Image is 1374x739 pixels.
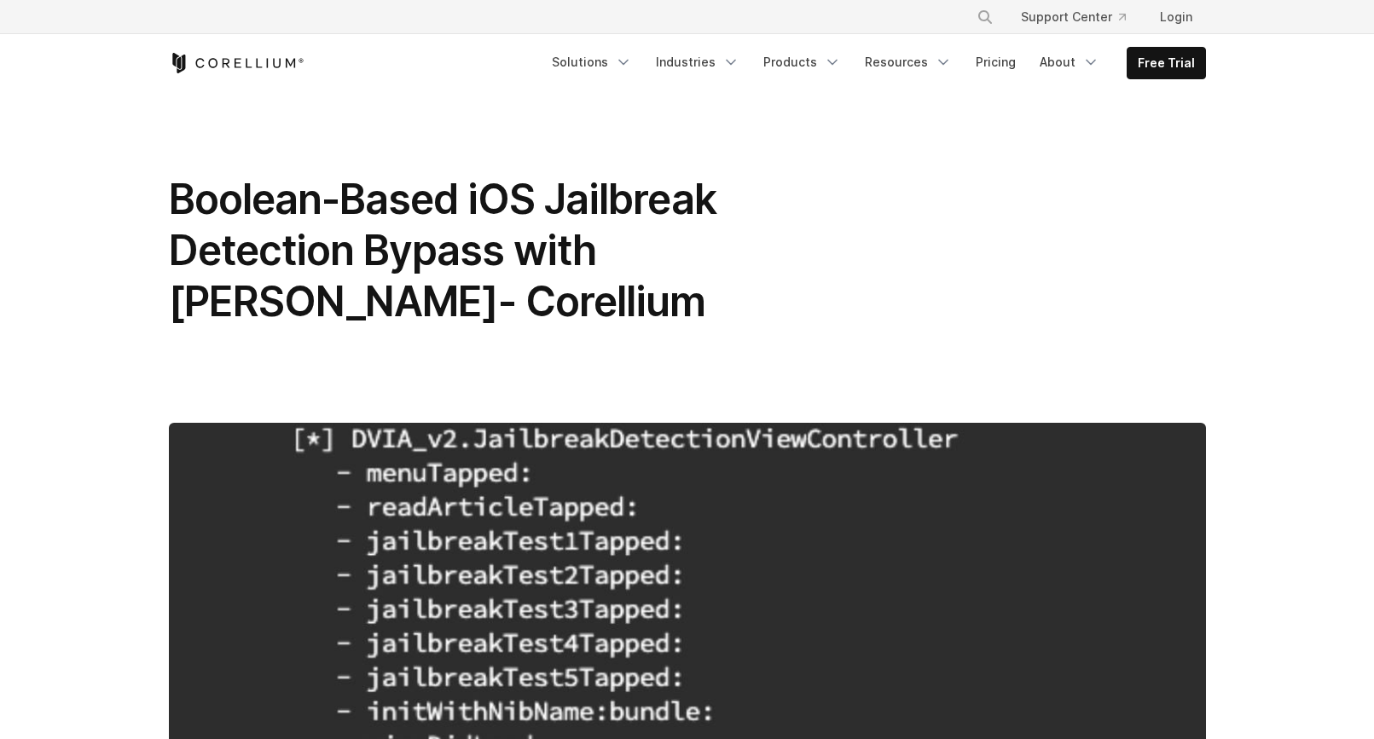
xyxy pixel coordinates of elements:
[169,174,716,326] span: Boolean-Based iOS Jailbreak Detection Bypass with [PERSON_NAME]- Corellium
[646,47,750,78] a: Industries
[965,47,1026,78] a: Pricing
[542,47,642,78] a: Solutions
[169,53,304,73] a: Corellium Home
[1146,2,1206,32] a: Login
[542,47,1206,79] div: Navigation Menu
[855,47,962,78] a: Resources
[1007,2,1139,32] a: Support Center
[1029,47,1110,78] a: About
[753,47,851,78] a: Products
[956,2,1206,32] div: Navigation Menu
[970,2,1000,32] button: Search
[1128,48,1205,78] a: Free Trial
